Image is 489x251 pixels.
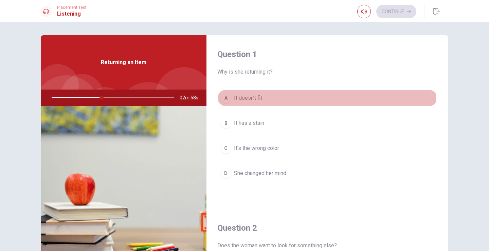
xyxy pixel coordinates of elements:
[234,144,279,152] span: It’s the wrong color
[217,115,437,132] button: BIt has a stain
[101,58,146,66] span: Returning an Item
[220,93,231,103] div: A
[217,90,437,107] button: AIt doesn’t fit
[234,119,264,127] span: It has a stain
[217,49,437,60] h4: Question 1
[217,165,437,182] button: DShe changed her mind
[217,140,437,157] button: CIt’s the wrong color
[57,10,87,18] h1: Listening
[220,118,231,129] div: B
[220,168,231,179] div: D
[217,68,437,76] span: Why is she returning it?
[57,5,87,10] span: Placement Test
[180,90,204,106] span: 02m 58s
[234,94,262,102] span: It doesn’t fit
[217,223,437,233] h4: Question 2
[220,143,231,154] div: C
[234,169,286,177] span: She changed her mind
[217,242,437,250] span: Does the woman want to look for something else?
